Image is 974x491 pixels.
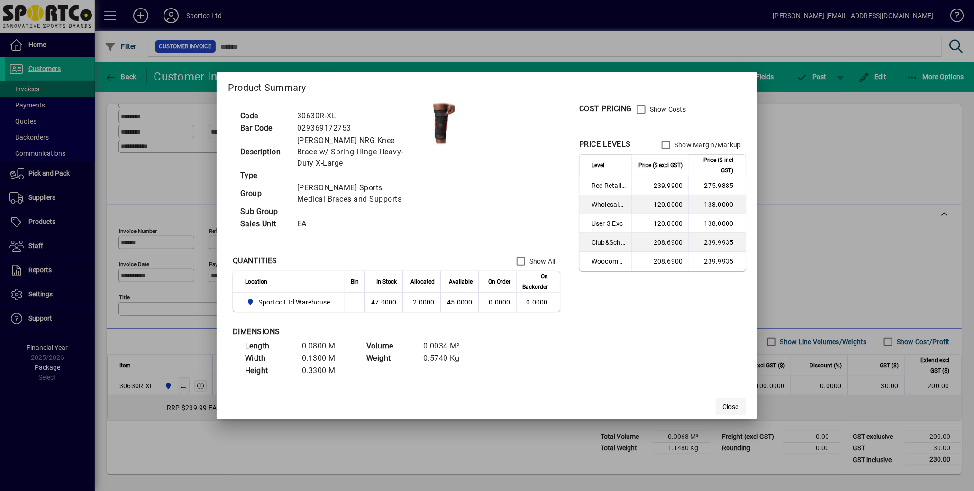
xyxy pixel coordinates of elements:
[419,340,475,352] td: 0.0034 M³
[689,233,746,252] td: 239.9935
[402,293,440,312] td: 2.0000
[240,340,297,352] td: Length
[236,205,292,218] td: Sub Group
[364,293,402,312] td: 47.0000
[297,352,354,365] td: 0.1300 M
[528,257,555,266] label: Show All
[689,195,746,214] td: 138.0000
[240,352,297,365] td: Width
[236,182,292,205] td: Group
[217,72,757,99] h2: Product Summary
[236,134,292,170] td: Description
[418,100,465,147] img: contain
[579,103,632,115] div: COST PRICING
[716,398,746,415] button: Close
[648,105,686,114] label: Show Costs
[292,134,418,170] td: [PERSON_NAME] NRG Knee Brace w/ Spring Hinge Heavy-Duty X-Large
[489,298,510,306] span: 0.0000
[592,238,626,247] span: Club&School Exc
[592,200,626,209] span: Wholesale Exc
[673,140,741,150] label: Show Margin/Markup
[297,340,354,352] td: 0.0800 M
[632,195,689,214] td: 120.0000
[516,293,560,312] td: 0.0000
[579,139,631,150] div: PRICE LEVELS
[233,326,470,338] div: DIMENSIONS
[245,277,267,287] span: Location
[292,122,418,134] td: 029369172753
[351,277,359,287] span: Bin
[632,214,689,233] td: 120.0000
[410,277,435,287] span: Allocated
[592,181,626,190] span: Rec Retail Inc
[689,252,746,271] td: 239.9935
[632,252,689,271] td: 208.6900
[632,233,689,252] td: 208.6900
[236,122,292,134] td: Bar Code
[592,257,626,266] span: Woocommerce Retail
[362,340,419,352] td: Volume
[419,352,475,365] td: 0.5740 Kg
[292,182,418,205] td: [PERSON_NAME] Sports Medical Braces and Supports
[488,277,510,287] span: On Order
[233,255,277,267] div: QUANTITIES
[592,219,626,228] span: User 3 Exc
[376,277,397,287] span: In Stock
[236,170,292,182] td: Type
[638,160,683,170] span: Price ($ excl GST)
[695,155,734,176] span: Price ($ incl GST)
[259,297,330,307] span: Sportco Ltd Warehouse
[440,293,478,312] td: 45.0000
[362,352,419,365] td: Weight
[236,218,292,230] td: Sales Unit
[689,214,746,233] td: 138.0000
[689,176,746,195] td: 275.9885
[240,365,297,377] td: Height
[292,110,418,122] td: 30630R-XL
[292,218,418,230] td: EA
[245,296,334,308] span: Sportco Ltd Warehouse
[449,277,473,287] span: Available
[592,160,604,170] span: Level
[522,271,548,292] span: On Backorder
[632,176,689,195] td: 239.9900
[236,110,292,122] td: Code
[297,365,354,377] td: 0.3300 M
[723,402,739,412] span: Close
